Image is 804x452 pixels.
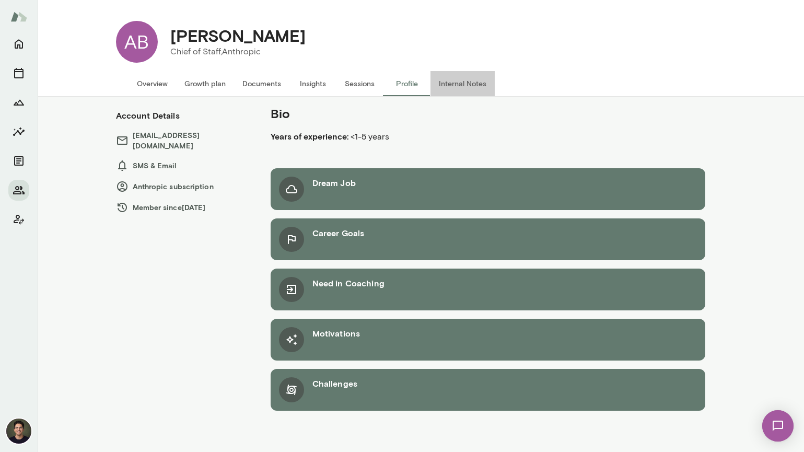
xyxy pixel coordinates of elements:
h6: [EMAIL_ADDRESS][DOMAIN_NAME] [116,130,250,151]
h6: Anthropic subscription [116,180,250,193]
button: Documents [8,150,29,171]
h6: Account Details [116,109,180,122]
h6: Career Goals [312,227,365,239]
button: Internal Notes [430,71,495,96]
h5: Bio [271,105,622,122]
button: Home [8,33,29,54]
div: AB [116,21,158,63]
img: Stephen Salinas [6,419,31,444]
button: Sessions [336,71,383,96]
button: Profile [383,71,430,96]
h6: Motivations [312,327,360,340]
button: Overview [129,71,176,96]
button: Growth Plan [8,92,29,113]
button: Insights [8,121,29,142]
button: Documents [234,71,289,96]
button: Members [8,180,29,201]
h6: Member since [DATE] [116,201,250,214]
h6: Need in Coaching [312,277,384,289]
button: Growth plan [176,71,234,96]
button: Sessions [8,63,29,84]
h6: Dream Job [312,177,356,189]
h6: SMS & Email [116,159,250,172]
img: Mento [10,7,27,27]
button: Client app [8,209,29,230]
p: Chief of Staff, Anthropic [170,45,306,58]
p: <1-5 years [271,130,622,143]
button: Insights [289,71,336,96]
h6: Challenges [312,377,358,390]
h4: [PERSON_NAME] [170,26,306,45]
b: Years of experience: [271,131,348,141]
